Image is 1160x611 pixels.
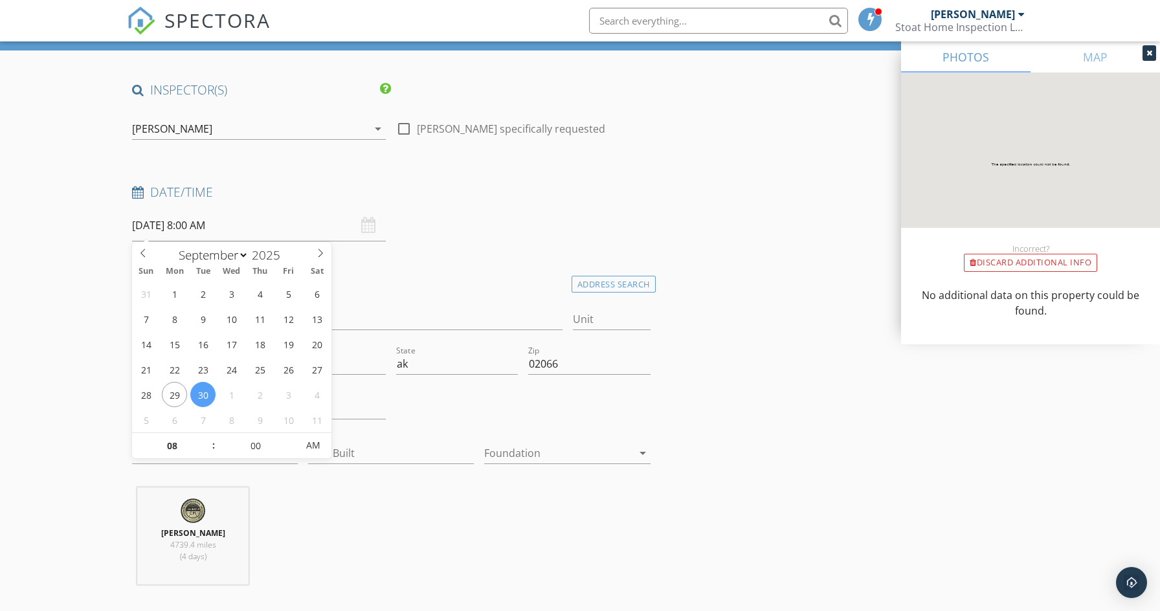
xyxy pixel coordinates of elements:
[133,407,159,432] span: October 5, 2025
[1031,41,1160,72] a: MAP
[133,306,159,331] span: September 7, 2025
[219,407,244,432] span: October 8, 2025
[295,432,331,458] span: Click to toggle
[901,41,1031,72] a: PHOTOS
[249,247,291,263] input: Year
[180,551,206,562] span: (4 days)
[170,539,216,550] span: 4739.4 miles
[247,407,273,432] span: October 9, 2025
[133,331,159,357] span: September 14, 2025
[247,331,273,357] span: September 18, 2025
[161,528,225,539] strong: [PERSON_NAME]
[276,331,301,357] span: September 19, 2025
[190,407,216,432] span: October 7, 2025
[132,184,651,201] h4: Date/Time
[190,357,216,382] span: September 23, 2025
[304,306,329,331] span: September 13, 2025
[417,122,605,135] label: [PERSON_NAME] specifically requested
[132,123,212,135] div: [PERSON_NAME]
[895,21,1025,34] div: Stoat Home Inspection LLC
[219,331,244,357] span: September 17, 2025
[162,407,187,432] span: October 6, 2025
[304,407,329,432] span: October 11, 2025
[190,331,216,357] span: September 16, 2025
[276,281,301,306] span: September 5, 2025
[219,306,244,331] span: September 10, 2025
[274,267,303,276] span: Fri
[127,17,271,45] a: SPECTORA
[164,6,271,34] span: SPECTORA
[304,281,329,306] span: September 6, 2025
[127,6,155,35] img: The Best Home Inspection Software - Spectora
[217,267,246,276] span: Wed
[247,382,273,407] span: October 2, 2025
[132,210,386,241] input: Select date
[190,382,216,407] span: September 30, 2025
[180,498,206,524] img: internachi_cert_logo.png
[132,272,651,289] h4: Location
[190,306,216,331] span: September 9, 2025
[212,432,216,458] span: :
[572,276,656,293] div: Address Search
[589,8,848,34] input: Search everything...
[304,331,329,357] span: September 20, 2025
[161,267,189,276] span: Mon
[276,357,301,382] span: September 26, 2025
[304,382,329,407] span: October 4, 2025
[917,287,1144,318] p: No additional data on this property could be found.
[247,357,273,382] span: September 25, 2025
[247,306,273,331] span: September 11, 2025
[162,357,187,382] span: September 22, 2025
[1116,567,1147,598] div: Open Intercom Messenger
[247,281,273,306] span: September 4, 2025
[132,82,391,98] h4: INSPECTOR(S)
[276,306,301,331] span: September 12, 2025
[189,267,217,276] span: Tue
[964,254,1097,272] div: Discard Additional info
[303,267,331,276] span: Sat
[370,121,386,137] i: arrow_drop_down
[219,357,244,382] span: September 24, 2025
[246,267,274,276] span: Thu
[219,382,244,407] span: October 1, 2025
[133,357,159,382] span: September 21, 2025
[133,281,159,306] span: August 31, 2025
[162,281,187,306] span: September 1, 2025
[162,382,187,407] span: September 29, 2025
[162,306,187,331] span: September 8, 2025
[931,8,1015,21] div: [PERSON_NAME]
[132,267,161,276] span: Sun
[219,281,244,306] span: September 3, 2025
[133,382,159,407] span: September 28, 2025
[276,382,301,407] span: October 3, 2025
[635,445,651,461] i: arrow_drop_down
[901,72,1160,259] img: streetview
[901,243,1160,254] div: Incorrect?
[162,331,187,357] span: September 15, 2025
[190,281,216,306] span: September 2, 2025
[276,407,301,432] span: October 10, 2025
[304,357,329,382] span: September 27, 2025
